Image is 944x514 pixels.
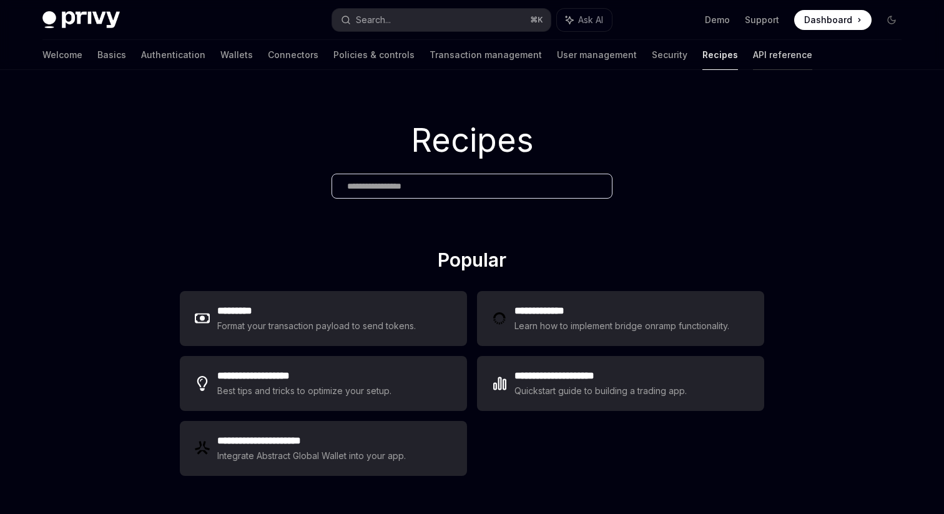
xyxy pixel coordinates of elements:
[42,11,120,29] img: dark logo
[97,40,126,70] a: Basics
[268,40,318,70] a: Connectors
[332,9,551,31] button: Search...⌘K
[745,14,779,26] a: Support
[217,383,393,398] div: Best tips and tricks to optimize your setup.
[356,12,391,27] div: Search...
[578,14,603,26] span: Ask AI
[430,40,542,70] a: Transaction management
[557,40,637,70] a: User management
[141,40,205,70] a: Authentication
[652,40,687,70] a: Security
[514,319,733,334] div: Learn how to implement bridge onramp functionality.
[180,291,467,346] a: **** ****Format your transaction payload to send tokens.
[702,40,738,70] a: Recipes
[530,15,543,25] span: ⌘ K
[804,14,852,26] span: Dashboard
[42,40,82,70] a: Welcome
[333,40,415,70] a: Policies & controls
[557,9,612,31] button: Ask AI
[217,319,416,334] div: Format your transaction payload to send tokens.
[220,40,253,70] a: Wallets
[705,14,730,26] a: Demo
[882,10,902,30] button: Toggle dark mode
[180,249,764,276] h2: Popular
[514,383,687,398] div: Quickstart guide to building a trading app.
[753,40,812,70] a: API reference
[217,448,407,463] div: Integrate Abstract Global Wallet into your app.
[794,10,872,30] a: Dashboard
[477,291,764,346] a: **** **** ***Learn how to implement bridge onramp functionality.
